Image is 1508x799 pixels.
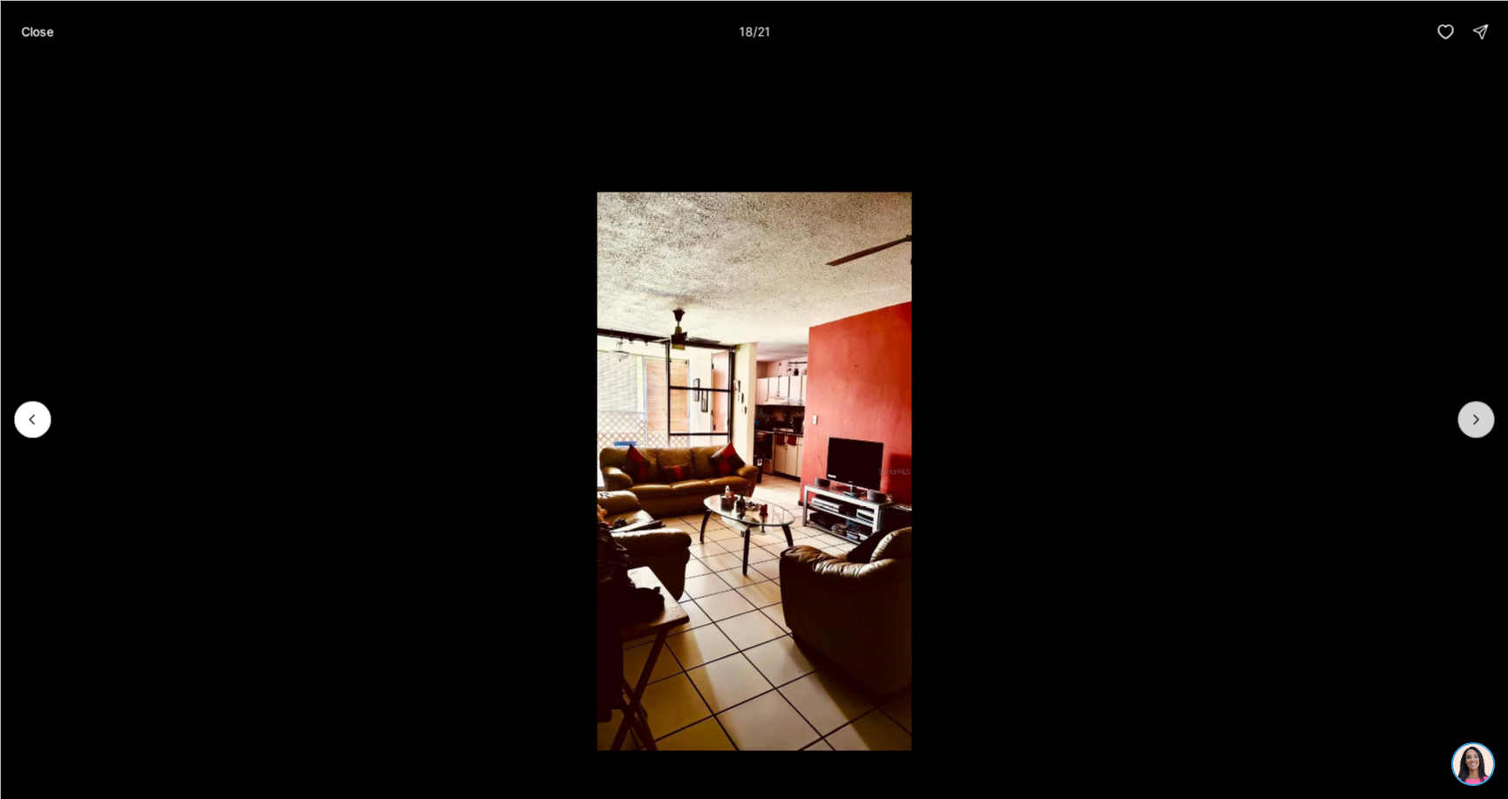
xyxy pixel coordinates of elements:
p: 18 / 21 [739,24,770,38]
p: Close [21,24,53,38]
button: Previous slide [14,401,51,437]
button: Next slide [1457,401,1494,437]
img: be3d4b55-7850-4bcb-9297-a2f9cd376e78.png [10,10,51,51]
button: Close [10,14,64,49]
